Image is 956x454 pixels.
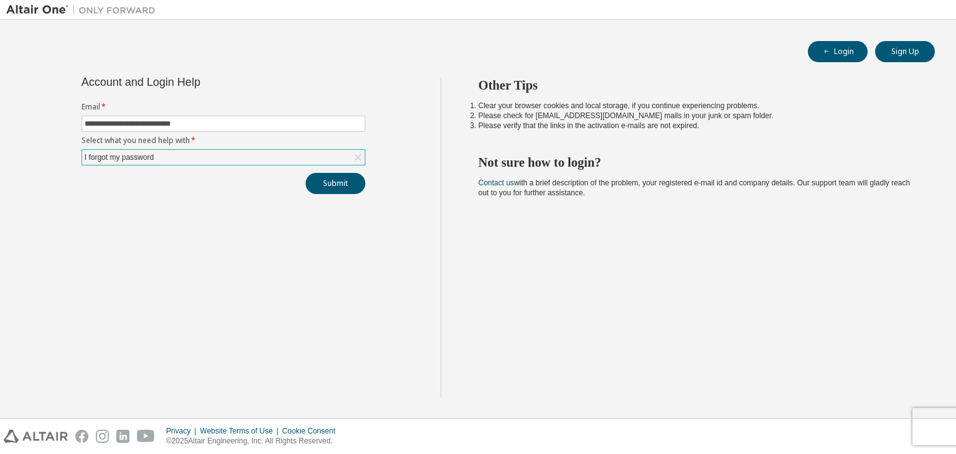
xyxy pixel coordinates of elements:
[282,426,342,436] div: Cookie Consent
[479,101,913,111] li: Clear your browser cookies and local storage, if you continue experiencing problems.
[75,430,88,443] img: facebook.svg
[479,121,913,131] li: Please verify that the links in the activation e-mails are not expired.
[808,41,868,62] button: Login
[479,77,913,93] h2: Other Tips
[82,102,365,112] label: Email
[82,136,365,146] label: Select what you need help with
[166,426,200,436] div: Privacy
[306,173,365,194] button: Submit
[83,151,156,164] div: I forgot my password
[6,4,162,16] img: Altair One
[875,41,935,62] button: Sign Up
[4,430,68,443] img: altair_logo.svg
[479,154,913,170] h2: Not sure how to login?
[82,150,365,165] div: I forgot my password
[479,178,514,187] a: Contact us
[116,430,129,443] img: linkedin.svg
[82,77,309,87] div: Account and Login Help
[137,430,155,443] img: youtube.svg
[96,430,109,443] img: instagram.svg
[479,178,911,197] span: with a brief description of the problem, your registered e-mail id and company details. Our suppo...
[166,436,343,447] p: © 2025 Altair Engineering, Inc. All Rights Reserved.
[479,111,913,121] li: Please check for [EMAIL_ADDRESS][DOMAIN_NAME] mails in your junk or spam folder.
[200,426,282,436] div: Website Terms of Use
